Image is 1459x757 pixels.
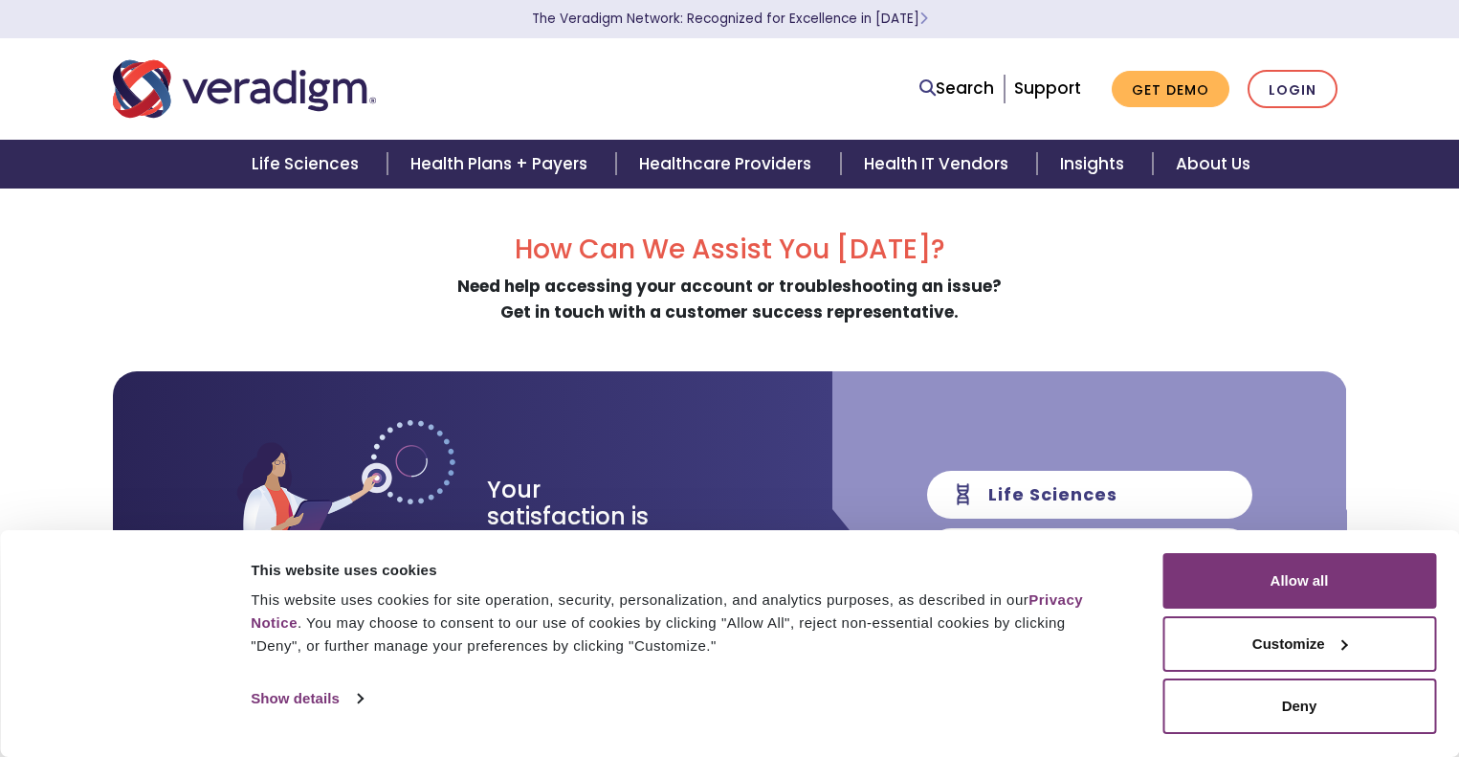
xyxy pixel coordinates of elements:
a: Insights [1037,140,1153,189]
span: Learn More [919,10,928,28]
button: Deny [1162,679,1436,734]
strong: Need help accessing your account or troubleshooting an issue? Get in touch with a customer succes... [457,275,1002,323]
a: Support [1014,77,1081,100]
div: This website uses cookies for site operation, security, personalization, and analytics purposes, ... [251,589,1119,657]
div: This website uses cookies [251,559,1119,582]
a: Get Demo [1112,71,1229,108]
a: Life Sciences [229,140,387,189]
a: Health IT Vendors [841,140,1037,189]
a: Healthcare Providers [616,140,840,189]
h2: How Can We Assist You [DATE]? [113,234,1347,266]
button: Allow all [1162,553,1436,609]
a: About Us [1153,140,1273,189]
button: Customize [1162,616,1436,672]
h3: Your satisfaction is our priority [487,477,683,559]
a: Login [1248,70,1337,109]
a: Health Plans + Payers [387,140,616,189]
a: The Veradigm Network: Recognized for Excellence in [DATE]Learn More [532,10,928,28]
a: Show details [251,684,362,713]
a: Search [919,76,994,101]
img: Veradigm logo [113,57,376,121]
